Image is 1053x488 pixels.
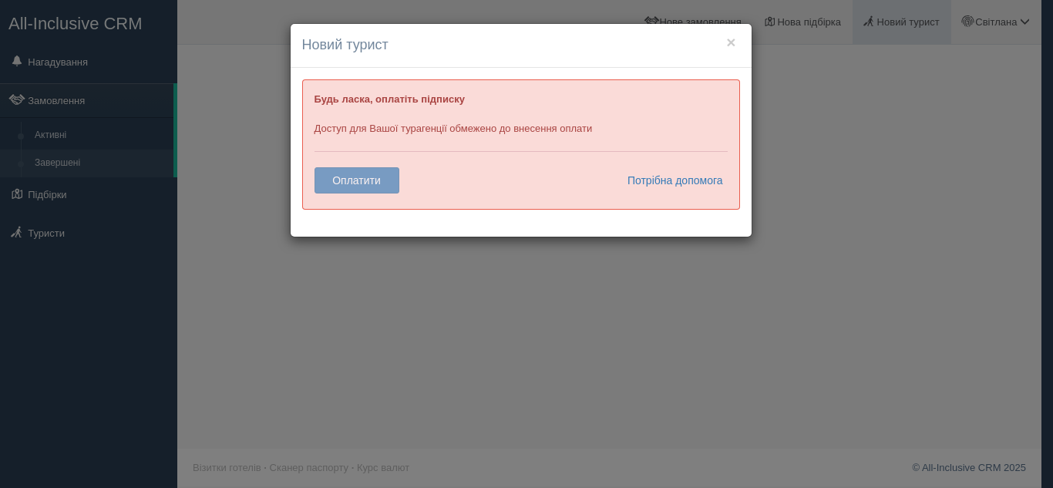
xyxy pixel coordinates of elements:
h4: Новий турист [302,35,740,56]
div: Доступ для Вашої турагенції обмежено до внесення оплати [302,79,740,210]
button: Оплатити [315,167,399,194]
b: Будь ласка, оплатіть підписку [315,93,465,105]
a: Потрібна допомога [617,167,724,194]
button: × [726,34,735,50]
